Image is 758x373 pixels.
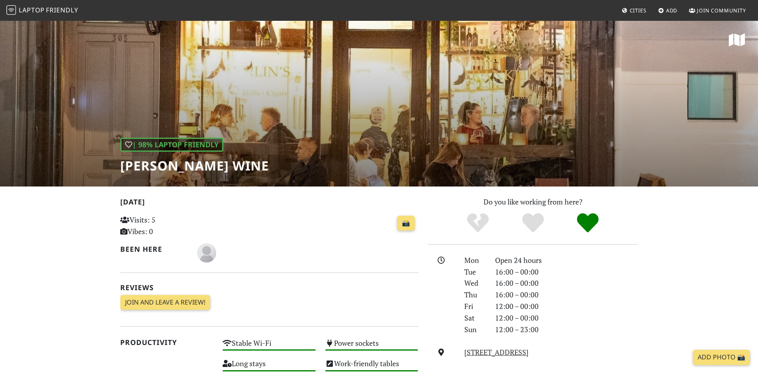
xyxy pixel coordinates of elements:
a: Add [655,3,681,18]
div: Mon [460,255,490,266]
div: 12:00 – 00:00 [490,301,643,312]
a: 📸 [397,216,415,231]
div: | 98% Laptop Friendly [120,138,223,152]
a: [STREET_ADDRESS] [464,347,529,357]
span: Laptop [19,6,45,14]
div: Open 24 hours [490,255,643,266]
div: 16:00 – 00:00 [490,266,643,278]
span: Friendly [46,6,78,14]
div: No [450,212,505,234]
div: Wed [460,277,490,289]
div: Fri [460,301,490,312]
a: Add Photo 📸 [693,350,750,365]
div: Yes [505,212,561,234]
img: LaptopFriendly [6,5,16,15]
a: LaptopFriendly LaptopFriendly [6,4,78,18]
a: Join and leave a review! [120,295,210,310]
p: Do you like working from here? [428,196,638,208]
p: Visits: 5 Vibes: 0 [120,214,213,237]
div: 12:00 – 00:00 [490,312,643,324]
div: Thu [460,289,490,301]
span: Ben S [197,247,216,257]
div: Stable Wi-Fi [218,337,320,357]
div: Power sockets [320,337,423,357]
a: Cities [619,3,650,18]
div: Tue [460,266,490,278]
div: Sun [460,324,490,335]
h2: Been here [120,245,188,253]
div: Definitely! [560,212,615,234]
div: Sat [460,312,490,324]
img: blank-535327c66bd565773addf3077783bbfce4b00ec00e9fd257753287c682c7fa38.png [197,243,216,263]
div: 16:00 – 00:00 [490,289,643,301]
div: 12:00 – 23:00 [490,324,643,335]
h2: [DATE] [120,198,418,209]
a: Join Community [686,3,749,18]
span: Add [666,7,678,14]
div: 16:00 – 00:00 [490,277,643,289]
span: Cities [630,7,647,14]
h2: Productivity [120,338,213,347]
span: Join Community [697,7,746,14]
h2: Reviews [120,283,418,292]
h1: [PERSON_NAME] Wine [120,158,269,173]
